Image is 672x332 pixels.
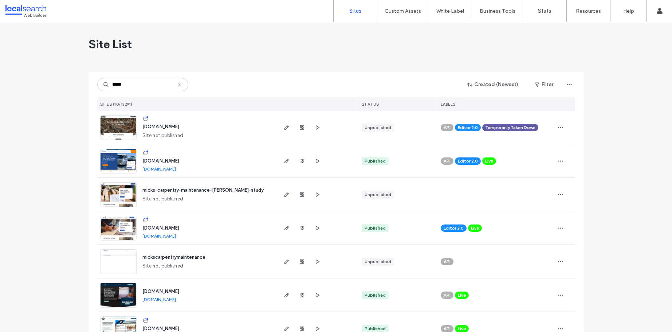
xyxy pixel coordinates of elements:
[444,325,451,332] span: API
[362,102,379,107] span: STATUS
[142,254,205,260] a: mickscarpentrymaintenance
[436,8,464,14] label: White Label
[458,158,478,164] span: Editor 2.0
[365,191,391,198] div: Unpublished
[142,262,184,270] span: Site not published
[444,225,464,231] span: Editor 2.0
[142,132,184,139] span: Site not published
[444,158,451,164] span: API
[349,8,362,14] label: Sites
[89,37,132,51] span: Site List
[142,195,184,203] span: Site not published
[142,289,179,294] a: [DOMAIN_NAME]
[485,158,493,164] span: Live
[461,79,525,90] button: Created (Newest)
[528,79,561,90] button: Filter
[365,225,386,231] div: Published
[480,8,515,14] label: Business Tools
[365,124,391,131] div: Unpublished
[538,8,551,14] label: Stats
[142,166,176,172] a: [DOMAIN_NAME]
[441,102,456,107] span: LABELS
[458,325,466,332] span: Live
[385,8,421,14] label: Custom Assets
[458,124,478,131] span: Editor 2.0
[142,225,179,231] a: [DOMAIN_NAME]
[142,187,264,193] a: micks-carpentry-maintenance-[PERSON_NAME]-study
[142,158,179,164] a: [DOMAIN_NAME]
[576,8,601,14] label: Resources
[142,124,179,129] a: [DOMAIN_NAME]
[623,8,634,14] label: Help
[365,292,386,298] div: Published
[365,325,386,332] div: Published
[471,225,479,231] span: Live
[142,297,176,302] a: [DOMAIN_NAME]
[142,233,176,239] a: [DOMAIN_NAME]
[444,292,451,298] span: API
[444,258,451,265] span: API
[458,292,466,298] span: Live
[485,124,535,131] span: Temporarily Taken Down
[365,258,391,265] div: Unpublished
[142,326,179,331] a: [DOMAIN_NAME]
[100,102,133,107] span: SITES (10/13291)
[444,124,451,131] span: API
[365,158,386,164] div: Published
